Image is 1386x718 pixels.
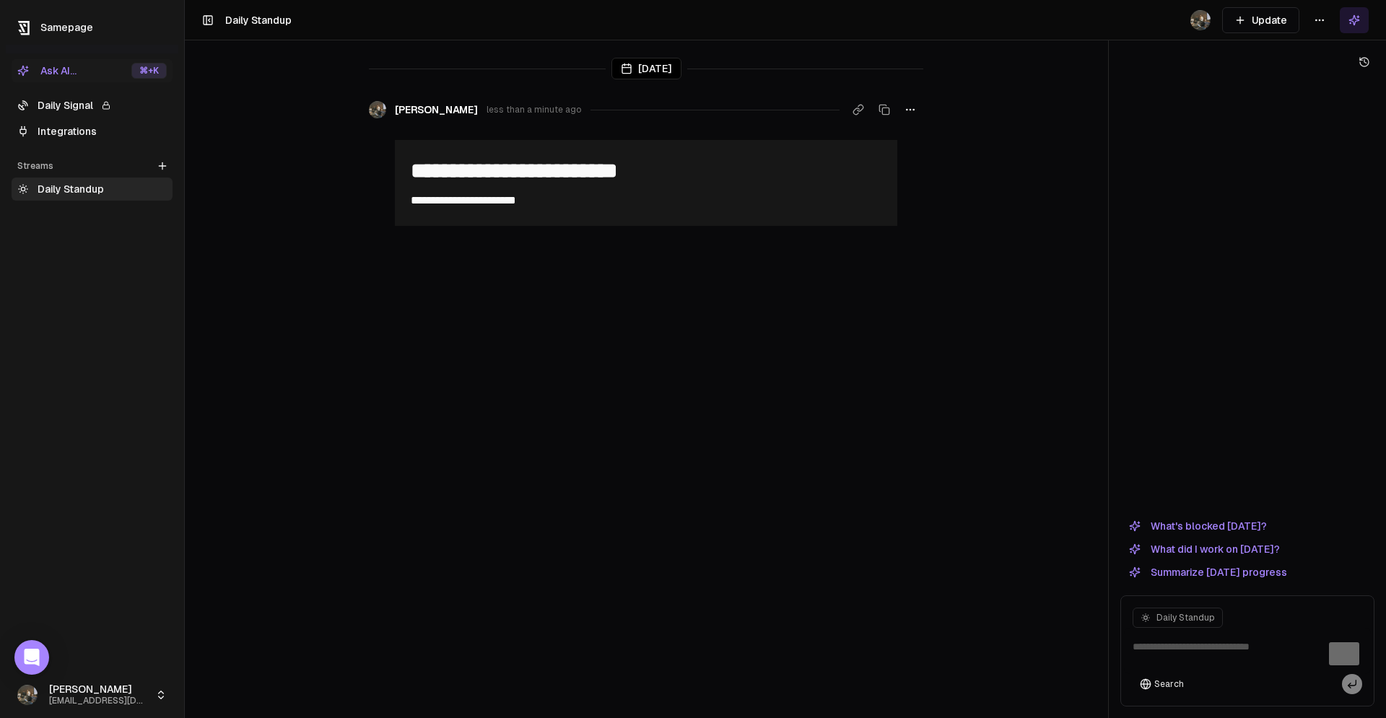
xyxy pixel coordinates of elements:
button: Search [1133,674,1191,694]
div: [DATE] [611,58,681,79]
span: Samepage [40,22,93,33]
span: Daily Standup [225,14,292,26]
a: Daily Standup [12,178,173,201]
button: [PERSON_NAME][EMAIL_ADDRESS][DOMAIN_NAME] [12,678,173,712]
button: What's blocked [DATE]? [1120,517,1276,535]
span: less than a minute ago [487,104,582,115]
span: Daily Standup [1156,612,1215,623]
button: Summarize [DATE] progress [1120,564,1296,581]
span: [PERSON_NAME] [49,683,149,696]
textarea: To enrich screen reader interactions, please activate Accessibility in Grammarly extension settings [1124,628,1371,674]
div: Ask AI... [17,64,77,78]
button: What did I work on [DATE]? [1120,540,1289,558]
div: Open Intercom Messenger [14,640,49,675]
a: Daily Signal [12,94,173,117]
div: ⌘ +K [131,63,167,79]
img: _image [1190,10,1211,30]
span: [EMAIL_ADDRESS][DOMAIN_NAME] [49,696,149,706]
button: Update [1222,7,1299,33]
img: _image [17,685,38,705]
span: [PERSON_NAME] [395,102,478,117]
a: Integrations [12,120,173,143]
img: _image [369,101,386,118]
button: Ask AI...⌘+K [12,59,173,82]
div: Streams [12,154,173,178]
